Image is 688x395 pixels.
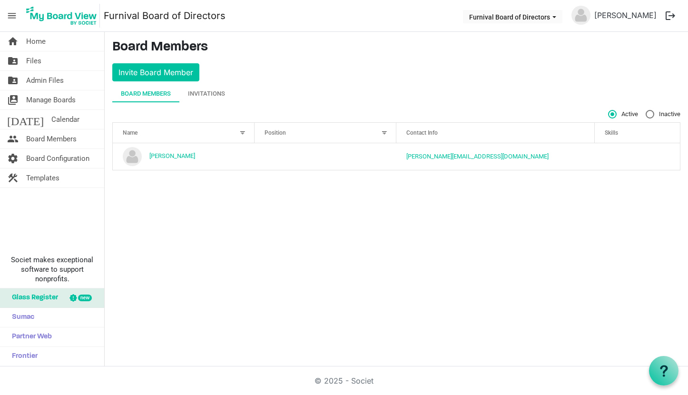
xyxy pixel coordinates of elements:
span: folder_shared [7,51,19,70]
span: menu [3,7,21,25]
span: Societ makes exceptional software to support nonprofits. [4,255,100,284]
span: Calendar [51,110,79,129]
span: Board Configuration [26,149,89,168]
span: folder_shared [7,71,19,90]
td: Yusuf Solley is template cell column header Name [113,143,255,170]
button: Furnival Board of Directors dropdownbutton [463,10,562,23]
span: Sumac [7,308,34,327]
span: Home [26,32,46,51]
td: is template cell column header Skills [595,143,680,170]
span: Manage Boards [26,90,76,109]
div: Invitations [188,89,225,99]
span: Partner Web [7,327,52,346]
span: Frontier [7,347,38,366]
span: Active [608,110,638,118]
td: column header Position [255,143,396,170]
button: logout [660,6,680,26]
button: Invite Board Member [112,63,199,81]
span: Position [265,129,286,136]
span: switch_account [7,90,19,109]
span: Name [123,129,138,136]
span: settings [7,149,19,168]
span: people [7,129,19,148]
a: [PERSON_NAME] [149,152,195,159]
span: [DATE] [7,110,44,129]
a: Furnival Board of Directors [104,6,226,25]
a: My Board View Logo [23,4,104,28]
span: Glass Register [7,288,58,307]
span: Templates [26,168,59,188]
span: Contact Info [406,129,438,136]
span: Inactive [646,110,680,118]
span: Skills [605,129,618,136]
a: © 2025 - Societ [315,376,373,385]
div: new [78,295,92,301]
div: tab-header [112,85,680,102]
a: [PERSON_NAME][EMAIL_ADDRESS][DOMAIN_NAME] [406,153,549,160]
img: My Board View Logo [23,4,100,28]
span: Files [26,51,41,70]
span: Board Members [26,129,77,148]
span: construction [7,168,19,188]
td: yusuf.solley@gmail.com is template cell column header Contact Info [396,143,595,170]
div: Board Members [121,89,171,99]
span: Admin Files [26,71,64,90]
img: no-profile-picture.svg [123,147,142,166]
img: no-profile-picture.svg [571,6,590,25]
a: [PERSON_NAME] [590,6,660,25]
h3: Board Members [112,39,680,56]
span: home [7,32,19,51]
